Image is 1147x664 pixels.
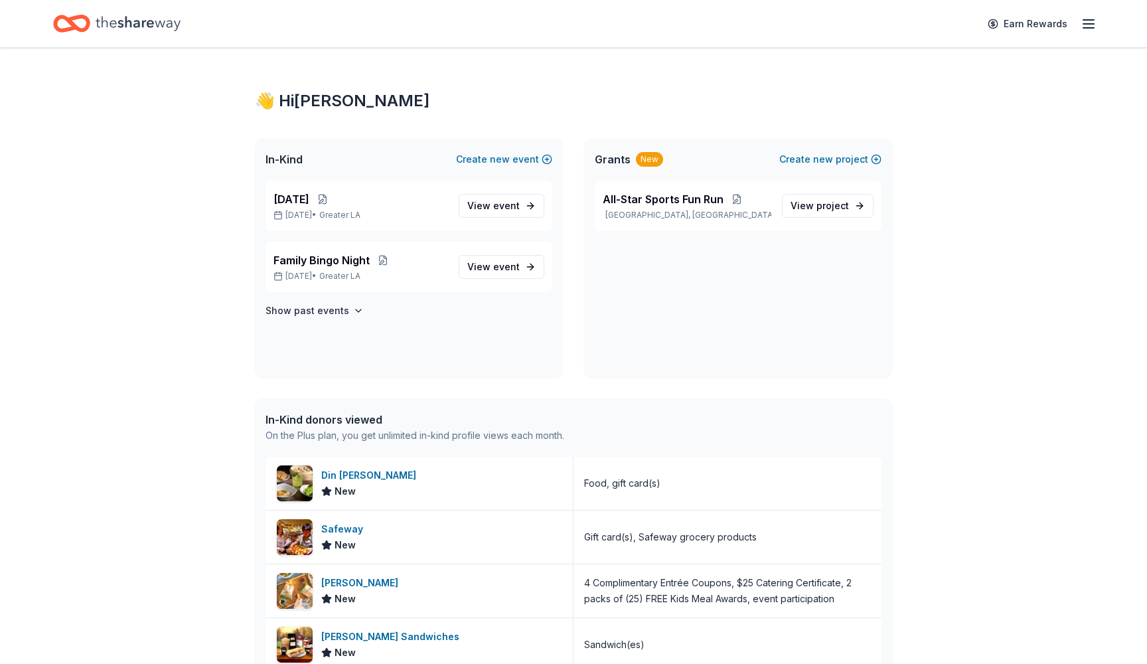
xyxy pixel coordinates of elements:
span: View [467,198,520,214]
div: Food, gift card(s) [584,475,660,491]
span: New [335,591,356,607]
span: Family Bingo Night [273,252,370,268]
div: In-Kind donors viewed [266,412,564,428]
span: new [813,151,833,167]
img: Image for Lee's Sandwiches [277,627,313,663]
a: Home [53,8,181,39]
a: View event [459,194,544,218]
div: Gift card(s), Safeway grocery products [584,529,757,545]
a: Earn Rewards [980,12,1075,36]
span: View [467,259,520,275]
div: On the Plus plan, you get unlimited in-kind profile views each month. [266,428,564,444]
span: All-Star Sports Fun Run [603,191,724,207]
span: Greater LA [319,210,360,220]
a: View event [459,255,544,279]
span: event [493,261,520,272]
h4: Show past events [266,303,349,319]
div: Sandwich(es) [584,637,645,653]
div: New [636,152,663,167]
div: Din [PERSON_NAME] [321,467,421,483]
div: 4 Complimentary Entrée Coupons, $25 Catering Certificate, 2 packs of (25) FREE Kids Meal Awards, ... [584,575,871,607]
img: Image for Safeway [277,519,313,555]
button: Createnewproject [779,151,881,167]
span: In-Kind [266,151,303,167]
span: New [335,537,356,553]
button: Createnewevent [456,151,552,167]
div: [PERSON_NAME] Sandwiches [321,629,465,645]
span: New [335,483,356,499]
div: Safeway [321,521,368,537]
div: 👋 Hi [PERSON_NAME] [255,90,892,112]
p: [DATE] • [273,210,448,220]
span: Grants [595,151,631,167]
span: [DATE] [273,191,309,207]
img: Image for Rubio's [277,573,313,609]
p: [GEOGRAPHIC_DATA], [GEOGRAPHIC_DATA] [603,210,771,220]
span: View [791,198,849,214]
span: New [335,645,356,661]
p: [DATE] • [273,271,448,282]
div: [PERSON_NAME] [321,575,404,591]
span: event [493,200,520,211]
a: View project [782,194,874,218]
span: project [816,200,849,211]
button: Show past events [266,303,364,319]
span: new [490,151,510,167]
img: Image for Din Tai Fung [277,465,313,501]
span: Greater LA [319,271,360,282]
